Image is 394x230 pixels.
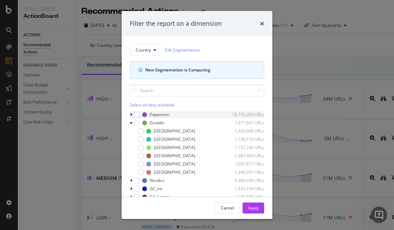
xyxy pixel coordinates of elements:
div: [GEOGRAPHIC_DATA] [154,153,195,159]
div: times [260,19,264,28]
button: Cancel [215,203,240,214]
div: 18,776,293 URLs [231,112,264,117]
div: [GEOGRAPHIC_DATA] [154,136,195,142]
div: 7,677,641 URLs [231,120,264,126]
div: 1,183,585 URLs [231,194,264,200]
div: New Segmentation is Computing [145,67,256,73]
div: 1,190,116 URLs [231,136,264,142]
div: Filter the report on a dimension [130,19,222,28]
input: Search [130,84,264,96]
div: Expansion [150,112,169,117]
div: [GEOGRAPHIC_DATA] [154,145,195,150]
div: [GEOGRAPHIC_DATA] [154,169,195,175]
div: 1,492,648 URLs [231,128,264,134]
button: Country [130,45,162,56]
div: info banner [130,61,264,79]
div: GC_Latam [150,194,169,200]
iframe: Intercom live chat [371,207,387,223]
span: Country [136,47,151,53]
div: 1,057,871 URLs [231,161,264,167]
div: Select all data available [130,102,264,108]
button: Apply [243,203,264,214]
div: Growth [150,120,164,126]
div: 1,483,405 URLs [231,153,264,159]
a: Edit Segmentation [165,46,200,54]
div: Apply [248,205,259,211]
div: GC_Int [150,186,162,192]
div: [GEOGRAPHIC_DATA] [154,128,195,134]
div: 5,389,036 URLs [231,177,264,183]
div: Cancel [221,205,234,211]
div: 1,296,355 URLs [231,169,264,175]
div: 1,157,246 URLs [231,145,264,150]
div: modal [122,11,272,219]
div: [GEOGRAPHIC_DATA] [154,161,195,167]
div: Nordics [150,177,164,183]
div: 1,524,734 URLs [231,186,264,192]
